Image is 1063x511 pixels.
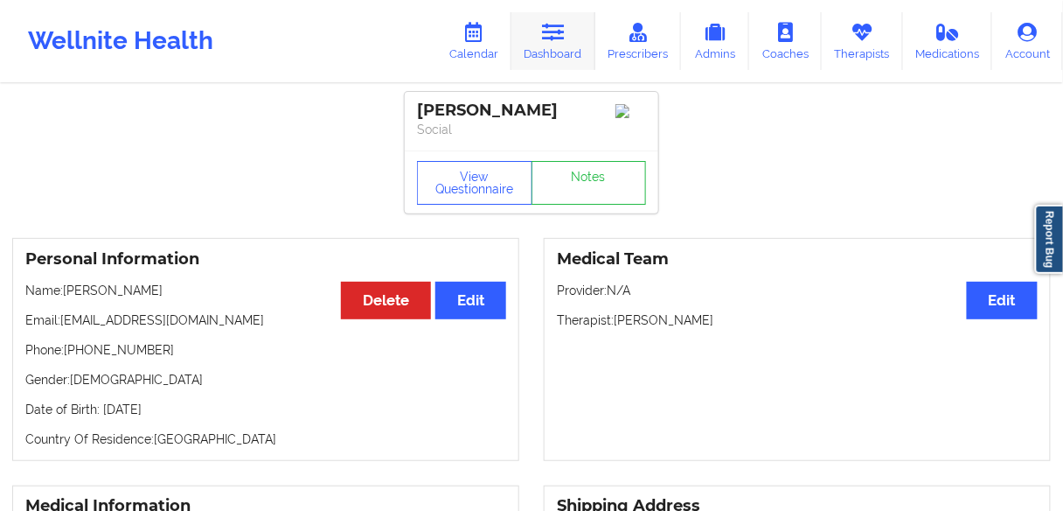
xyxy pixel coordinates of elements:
[903,12,993,70] a: Medications
[557,282,1038,299] p: Provider: N/A
[435,282,506,319] button: Edit
[341,282,431,319] button: Delete
[557,311,1038,329] p: Therapist: [PERSON_NAME]
[436,12,511,70] a: Calendar
[992,12,1063,70] a: Account
[595,12,682,70] a: Prescribers
[417,101,646,121] div: [PERSON_NAME]
[417,121,646,138] p: Social
[25,401,506,418] p: Date of Birth: [DATE]
[25,311,506,329] p: Email: [EMAIL_ADDRESS][DOMAIN_NAME]
[557,249,1038,269] h3: Medical Team
[25,249,506,269] h3: Personal Information
[25,371,506,388] p: Gender: [DEMOGRAPHIC_DATA]
[822,12,903,70] a: Therapists
[531,161,647,205] a: Notes
[511,12,595,70] a: Dashboard
[25,282,506,299] p: Name: [PERSON_NAME]
[749,12,822,70] a: Coaches
[681,12,749,70] a: Admins
[615,104,646,118] img: Image%2Fplaceholer-image.png
[1035,205,1063,274] a: Report Bug
[25,341,506,359] p: Phone: [PHONE_NUMBER]
[967,282,1038,319] button: Edit
[25,430,506,448] p: Country Of Residence: [GEOGRAPHIC_DATA]
[417,161,532,205] button: View Questionnaire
